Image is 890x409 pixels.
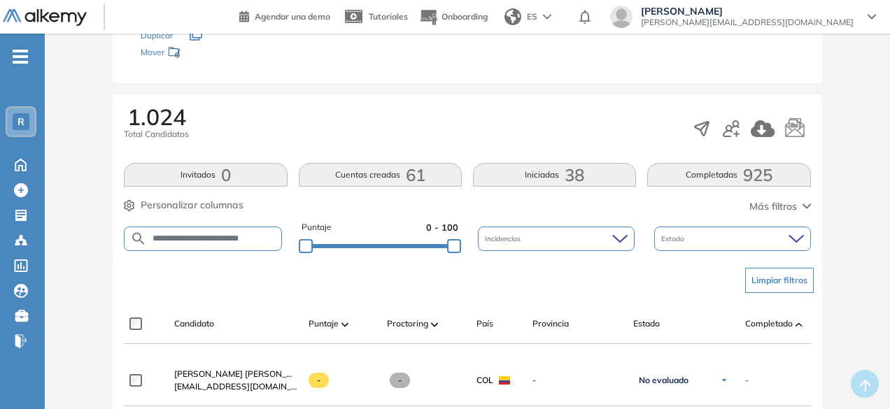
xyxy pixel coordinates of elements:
[749,199,811,214] button: Más filtros
[749,199,797,214] span: Más filtros
[174,368,313,379] span: [PERSON_NAME] [PERSON_NAME]
[647,163,810,187] button: Completadas925
[661,234,687,244] span: Estado
[745,268,814,293] button: Limpiar filtros
[527,10,537,23] span: ES
[419,2,488,32] button: Onboarding
[130,230,147,247] img: SEARCH_ALT
[141,41,281,66] div: Mover
[299,163,462,187] button: Cuentas creadas61
[174,317,214,330] span: Candidato
[532,374,622,387] span: -
[543,14,551,20] img: arrow
[141,30,173,41] span: Duplicar
[309,373,329,388] span: -
[745,317,793,330] span: Completado
[124,128,189,141] span: Total Candidatos
[796,322,803,327] img: [missing "en.ARROW_ALT" translation]
[639,375,688,386] span: No evaluado
[478,227,635,251] div: Incidencias
[390,373,410,388] span: -
[641,6,854,17] span: [PERSON_NAME]
[431,322,438,327] img: [missing "en.ARROW_ALT" translation]
[341,322,348,327] img: [missing "en.ARROW_ALT" translation]
[504,8,521,25] img: world
[17,116,24,127] span: R
[309,317,339,330] span: Puntaje
[13,55,28,58] i: -
[476,374,493,387] span: COL
[745,374,749,387] span: -
[442,11,488,22] span: Onboarding
[127,106,186,128] span: 1.024
[124,198,243,213] button: Personalizar columnas
[3,9,87,27] img: Logo
[633,317,660,330] span: Estado
[485,234,523,244] span: Incidencias
[141,198,243,213] span: Personalizar columnas
[239,7,330,24] a: Agendar una demo
[255,11,330,22] span: Agendar una demo
[302,221,332,234] span: Puntaje
[426,221,458,234] span: 0 - 100
[174,368,297,380] a: [PERSON_NAME] [PERSON_NAME]
[369,11,408,22] span: Tutoriales
[124,163,287,187] button: Invitados0
[654,227,811,251] div: Estado
[387,317,428,330] span: Proctoring
[473,163,636,187] button: Iniciadas38
[720,376,728,385] img: Ícono de flecha
[532,317,569,330] span: Provincia
[499,376,510,385] img: COL
[641,17,854,28] span: [PERSON_NAME][EMAIL_ADDRESS][DOMAIN_NAME]
[174,380,297,393] span: [EMAIL_ADDRESS][DOMAIN_NAME]
[476,317,493,330] span: País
